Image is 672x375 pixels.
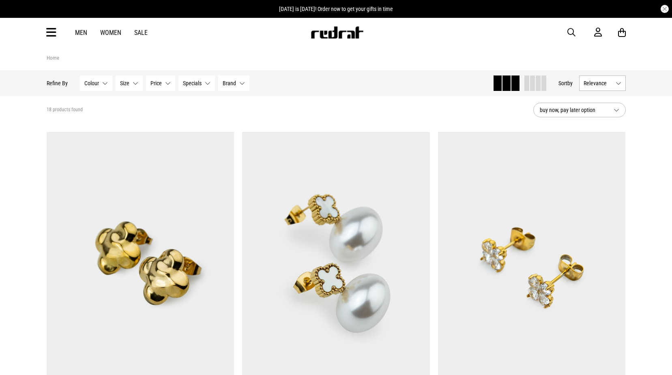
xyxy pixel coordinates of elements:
[47,107,83,113] span: 18 products found
[134,29,148,37] a: Sale
[183,80,202,86] span: Specials
[146,75,175,91] button: Price
[567,80,573,86] span: by
[150,80,162,86] span: Price
[223,80,236,86] span: Brand
[75,29,87,37] a: Men
[310,26,364,39] img: Redrat logo
[279,6,393,12] span: [DATE] is [DATE]! Order now to get your gifts in time
[47,80,68,86] p: Refine By
[584,80,612,86] span: Relevance
[579,75,626,91] button: Relevance
[533,103,626,117] button: buy now, pay later option
[218,75,249,91] button: Brand
[116,75,143,91] button: Size
[540,105,607,115] span: buy now, pay later option
[80,75,112,91] button: Colour
[558,78,573,88] button: Sortby
[120,80,129,86] span: Size
[178,75,215,91] button: Specials
[47,55,59,61] a: Home
[100,29,121,37] a: Women
[84,80,99,86] span: Colour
